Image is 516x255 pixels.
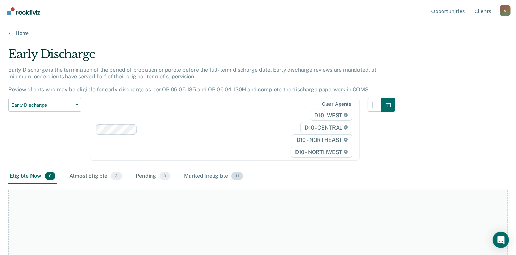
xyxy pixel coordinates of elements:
span: D10 - NORTHEAST [292,134,352,145]
span: 0 [45,172,55,180]
div: Almost Eligible3 [68,169,123,184]
div: Early Discharge [8,47,395,67]
div: Marked Ineligible11 [183,169,244,184]
div: Open Intercom Messenger [493,232,509,248]
span: 0 [160,172,170,180]
span: Early Discharge [11,102,73,108]
span: D10 - CENTRAL [300,122,352,133]
a: Home [8,30,508,36]
span: 3 [111,172,122,180]
button: Profile dropdown button [500,5,511,16]
button: Early Discharge [8,98,81,112]
div: s [500,5,511,16]
div: Eligible Now0 [8,169,57,184]
span: D10 - WEST [310,110,352,121]
span: D10 - NORTHWEST [291,147,352,158]
p: Early Discharge is the termination of the period of probation or parole before the full-term disc... [8,67,376,93]
div: Pending0 [134,169,172,184]
div: Clear agents [322,101,351,107]
span: 11 [231,172,243,180]
img: Recidiviz [7,7,40,15]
